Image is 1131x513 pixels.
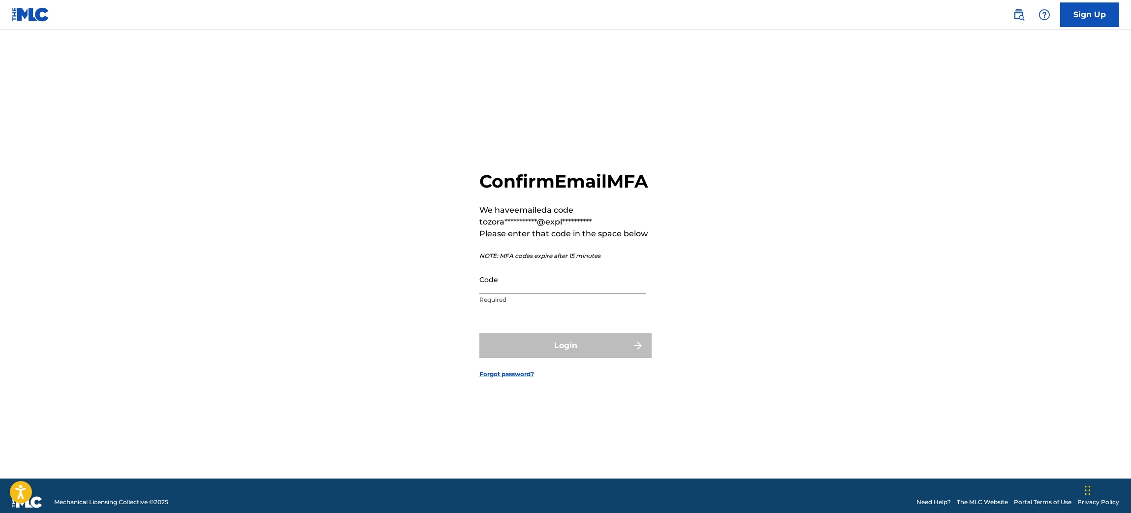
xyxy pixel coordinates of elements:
img: search [1013,9,1025,21]
a: Forgot password? [479,370,534,379]
div: Help [1035,5,1054,25]
img: logo [12,496,42,508]
div: Drag [1085,476,1091,505]
iframe: Chat Widget [1082,466,1131,513]
img: help [1038,9,1050,21]
img: MLC Logo [12,7,50,22]
a: The MLC Website [957,498,1008,507]
a: Portal Terms of Use [1014,498,1071,507]
a: Sign Up [1060,2,1119,27]
span: Mechanical Licensing Collective © 2025 [54,498,168,507]
p: NOTE: MFA codes expire after 15 minutes [479,252,652,260]
a: Privacy Policy [1077,498,1119,507]
p: Please enter that code in the space below [479,228,652,240]
h2: Confirm Email MFA [479,170,652,192]
a: Need Help? [916,498,951,507]
a: Public Search [1009,5,1029,25]
p: Required [479,295,646,304]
